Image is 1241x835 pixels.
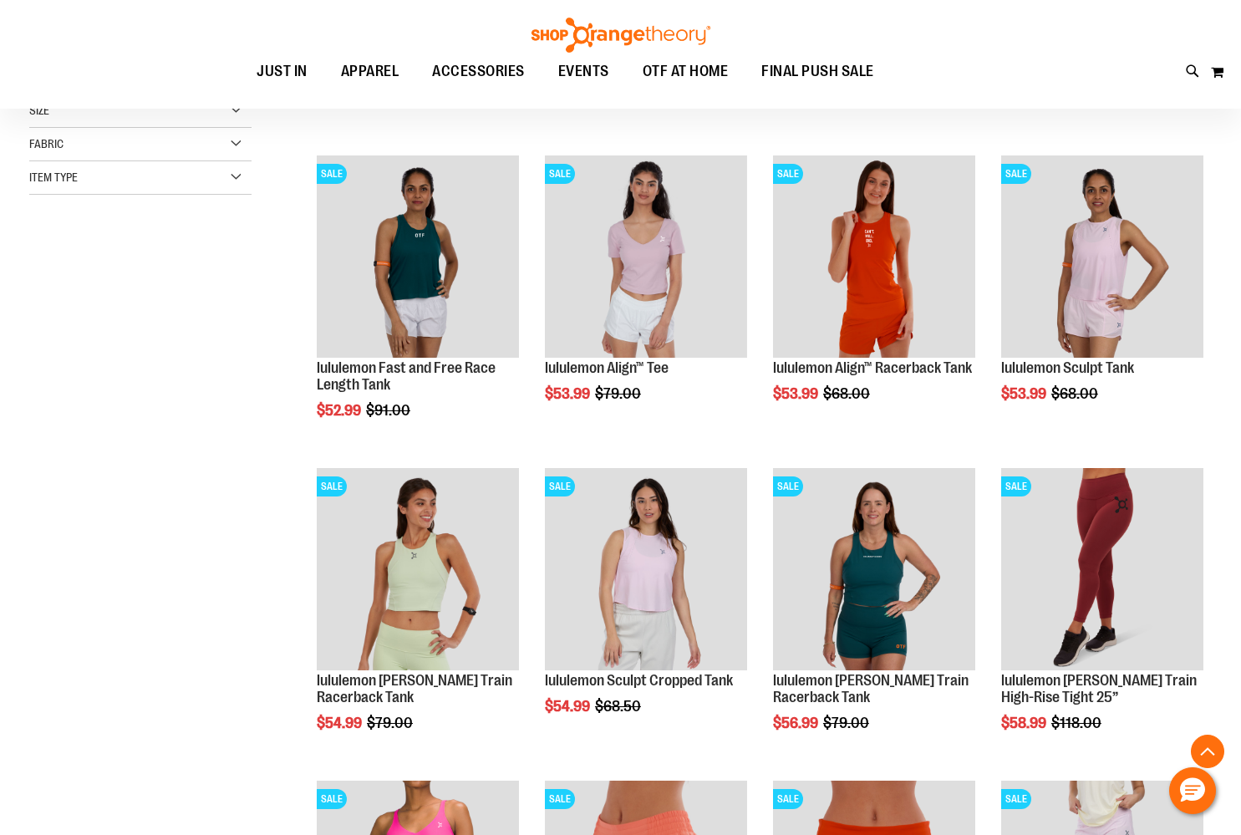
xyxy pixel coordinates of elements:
[317,468,519,670] img: Product image for lululemon Wunder Train Racerback Tank
[773,359,972,376] a: lululemon Align™ Racerback Tank
[1051,715,1104,731] span: $118.00
[529,18,713,53] img: Shop Orangetheory
[773,468,975,673] a: lululemon Wunder Train Racerback TankSALE
[317,155,519,358] img: Main view of 2024 August lululemon Fast and Free Race Length Tank
[773,155,975,358] img: Product image for lululemon Align™ Racerback Tank
[240,53,324,91] a: JUST IN
[317,359,496,393] a: lululemon Fast and Free Race Length Tank
[317,164,347,184] span: SALE
[317,468,519,673] a: Product image for lululemon Wunder Train Racerback TankSALE
[1051,385,1101,402] span: $68.00
[367,715,415,731] span: $79.00
[545,164,575,184] span: SALE
[366,402,413,419] span: $91.00
[317,789,347,809] span: SALE
[545,468,747,670] img: lululemon Sculpt Cropped Tank
[765,460,984,774] div: product
[1001,155,1203,358] img: Main Image of 1538347
[823,715,872,731] span: $79.00
[773,385,821,402] span: $53.99
[29,137,64,150] span: Fabric
[308,460,527,774] div: product
[1191,735,1224,768] button: Back To Top
[1001,164,1031,184] span: SALE
[537,460,755,757] div: product
[745,53,891,90] a: FINAL PUSH SALE
[537,147,755,445] div: product
[1001,715,1049,731] span: $58.99
[1001,359,1134,376] a: lululemon Sculpt Tank
[773,672,969,705] a: lululemon [PERSON_NAME] Train Racerback Tank
[29,104,49,117] span: Size
[1169,767,1216,814] button: Hello, have a question? Let’s chat.
[545,672,733,689] a: lululemon Sculpt Cropped Tank
[432,53,525,90] span: ACCESSORIES
[1001,789,1031,809] span: SALE
[415,53,542,91] a: ACCESSORIES
[317,476,347,496] span: SALE
[773,468,975,670] img: lululemon Wunder Train Racerback Tank
[317,672,512,705] a: lululemon [PERSON_NAME] Train Racerback Tank
[595,385,643,402] span: $79.00
[317,402,364,419] span: $52.99
[1001,468,1203,673] a: Product image for lululemon Wunder Train High-Rise Tight 25”SALE
[558,53,609,90] span: EVENTS
[773,476,803,496] span: SALE
[626,53,745,91] a: OTF AT HOME
[765,147,984,445] div: product
[1001,672,1197,705] a: lululemon [PERSON_NAME] Train High-Rise Tight 25”
[545,698,593,715] span: $54.99
[545,468,747,673] a: lululemon Sculpt Cropped TankSALE
[773,155,975,360] a: Product image for lululemon Align™ Racerback TankSALE
[1001,468,1203,670] img: Product image for lululemon Wunder Train High-Rise Tight 25”
[317,715,364,731] span: $54.99
[545,359,669,376] a: lululemon Align™ Tee
[545,476,575,496] span: SALE
[317,155,519,360] a: Main view of 2024 August lululemon Fast and Free Race Length TankSALE
[1001,476,1031,496] span: SALE
[823,385,872,402] span: $68.00
[257,53,308,90] span: JUST IN
[308,147,527,461] div: product
[29,171,78,184] span: Item Type
[773,789,803,809] span: SALE
[545,385,593,402] span: $53.99
[324,53,416,91] a: APPAREL
[545,789,575,809] span: SALE
[542,53,626,91] a: EVENTS
[993,460,1212,774] div: product
[993,147,1212,445] div: product
[595,698,643,715] span: $68.50
[545,155,747,360] a: Product image for lululemon Align™ T-ShirtSALE
[761,53,874,90] span: FINAL PUSH SALE
[1001,155,1203,360] a: Main Image of 1538347SALE
[773,164,803,184] span: SALE
[643,53,729,90] span: OTF AT HOME
[341,53,399,90] span: APPAREL
[545,155,747,358] img: Product image for lululemon Align™ T-Shirt
[773,715,821,731] span: $56.99
[1001,385,1049,402] span: $53.99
